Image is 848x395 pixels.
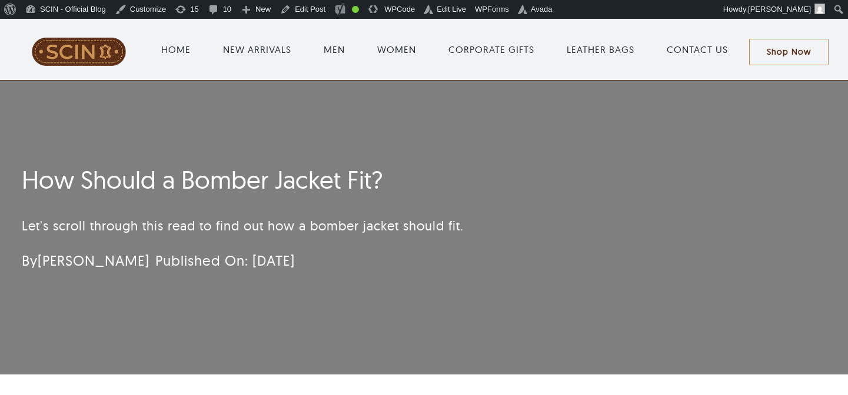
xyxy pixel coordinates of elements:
[377,42,416,56] a: WOMEN
[223,42,291,56] a: NEW ARRIVALS
[667,42,728,56] a: CONTACT US
[161,42,191,56] a: HOME
[22,252,149,269] span: By
[352,6,359,13] div: Good
[749,39,829,65] a: Shop Now
[748,5,811,14] span: [PERSON_NAME]
[767,47,811,57] span: Shop Now
[22,165,686,195] h1: How Should a Bomber Jacket Fit?
[22,216,686,236] p: Let's scroll through this read to find out how a bomber jacket should fit.
[139,31,749,68] nav: Main Menu
[324,42,345,56] a: MEN
[155,252,295,269] span: Published On: [DATE]
[448,42,534,56] a: CORPORATE GIFTS
[38,252,149,269] a: [PERSON_NAME]
[567,42,634,56] a: LEATHER BAGS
